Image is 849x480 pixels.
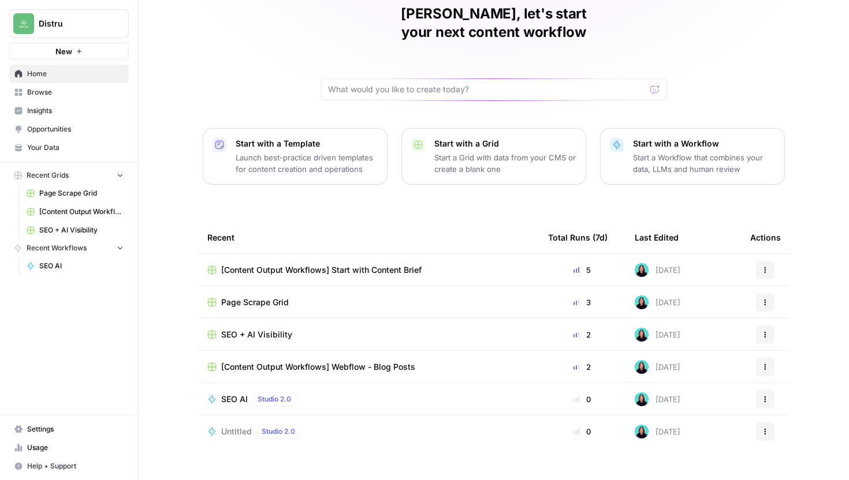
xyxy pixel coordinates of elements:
span: Page Scrape Grid [39,188,124,198]
div: 0 [548,393,616,405]
input: What would you like to create today? [328,84,646,95]
div: [DATE] [635,392,680,406]
div: [DATE] [635,425,680,438]
p: Start a Grid with data from your CMS or create a blank one [434,152,576,175]
img: jcrg0t4jfctcgxwtr4jha4uiqmre [635,392,649,406]
a: SEO AIStudio 2.0 [207,392,530,406]
span: Insights [27,106,124,116]
div: [DATE] [635,328,680,342]
p: Start with a Workflow [633,138,775,149]
button: Recent Workflows [9,239,129,257]
div: 2 [548,329,616,340]
div: 0 [548,426,616,437]
div: 5 [548,264,616,276]
a: SEO + AI Visibility [207,329,530,340]
button: Help + Support [9,457,129,475]
a: Settings [9,420,129,438]
button: Start with a WorkflowStart a Workflow that combines your data, LLMs and human review [600,128,785,185]
div: [DATE] [635,295,680,309]
span: Untitled [221,426,252,437]
span: Distru [39,18,109,29]
span: Studio 2.0 [262,426,295,437]
span: Home [27,69,124,79]
a: Usage [9,438,129,457]
span: [Content Output Workflows] Webflow - Blog Posts [221,361,415,373]
a: Insights [9,102,129,120]
div: Last Edited [635,222,679,253]
a: UntitledStudio 2.0 [207,425,530,438]
div: Total Runs (7d) [548,222,608,253]
span: [Content Output Workflows] Webflow - Blog Posts [39,207,124,217]
span: Recent Workflows [27,243,87,253]
img: jcrg0t4jfctcgxwtr4jha4uiqmre [635,425,649,438]
div: Recent [207,222,530,253]
span: Recent Grids [27,170,69,181]
h1: [PERSON_NAME], let's start your next content workflow [321,5,667,42]
span: Opportunities [27,124,124,134]
div: [DATE] [635,360,680,374]
p: Start with a Template [236,138,378,149]
a: Your Data [9,138,129,157]
img: jcrg0t4jfctcgxwtr4jha4uiqmre [635,360,649,374]
a: Page Scrape Grid [207,297,530,308]
span: Usage [27,442,124,453]
span: Help + Support [27,461,124,471]
p: Start a Workflow that combines your data, LLMs and human review [633,152,775,175]
a: [Content Output Workflows] Webflow - Blog Posts [207,361,530,373]
a: Page Scrape Grid [21,184,129,202]
div: Actions [750,222,781,253]
a: Browse [9,83,129,102]
span: SEO AI [221,393,248,405]
a: [Content Output Workflows] Webflow - Blog Posts [21,202,129,221]
span: New [55,46,72,57]
p: Start with a Grid [434,138,576,149]
img: jcrg0t4jfctcgxwtr4jha4uiqmre [635,295,649,309]
span: SEO + AI Visibility [39,225,124,235]
span: SEO AI [39,261,124,271]
button: Start with a GridStart a Grid with data from your CMS or create a blank one [401,128,586,185]
img: jcrg0t4jfctcgxwtr4jha4uiqmre [635,263,649,277]
span: Studio 2.0 [258,394,291,404]
button: Start with a TemplateLaunch best-practice driven templates for content creation and operations [203,128,388,185]
p: Launch best-practice driven templates for content creation and operations [236,152,378,175]
div: [DATE] [635,263,680,277]
img: jcrg0t4jfctcgxwtr4jha4uiqmre [635,328,649,342]
div: 2 [548,361,616,373]
a: Opportunities [9,120,129,138]
a: [Content Output Workflows] Start with Content Brief [207,264,530,276]
button: Workspace: Distru [9,9,129,38]
div: 3 [548,297,616,308]
a: SEO + AI Visibility [21,221,129,239]
span: Browse [27,87,124,97]
a: SEO AI [21,257,129,275]
span: Your Data [27,142,124,153]
button: Recent Grids [9,167,129,184]
button: New [9,43,129,60]
span: [Content Output Workflows] Start with Content Brief [221,264,422,276]
img: Distru Logo [13,13,34,34]
span: SEO + AI Visibility [221,329,292,340]
span: Page Scrape Grid [221,297,289,308]
span: Settings [27,424,124,434]
a: Home [9,65,129,83]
